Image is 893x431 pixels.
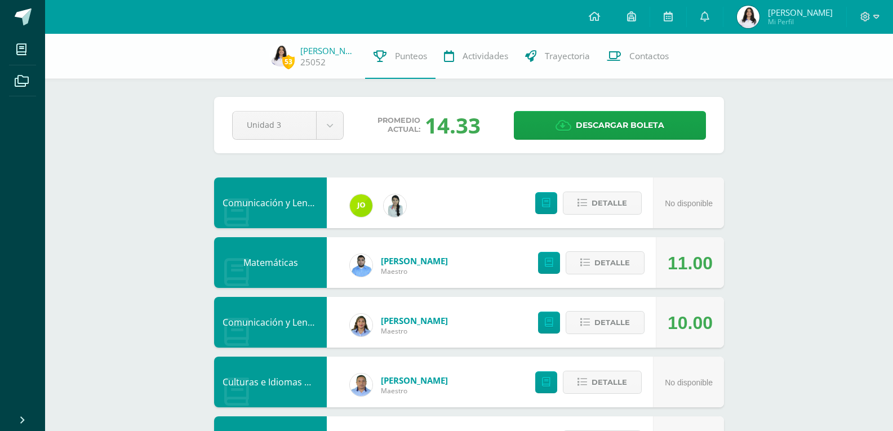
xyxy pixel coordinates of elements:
span: Detalle [594,312,630,333]
span: Unidad 3 [247,112,302,138]
a: [PERSON_NAME] [381,375,448,386]
span: Actividades [463,50,508,62]
span: Promedio actual: [377,116,420,134]
a: Contactos [598,34,677,79]
span: Detalle [592,372,627,393]
span: No disponible [665,378,713,387]
span: 53 [282,55,295,69]
span: Maestro [381,266,448,276]
span: Maestro [381,326,448,336]
div: Culturas e Idiomas Mayas Garífuna o Xinca [214,357,327,407]
span: Descargar boleta [576,112,664,139]
a: Trayectoria [517,34,598,79]
button: Detalle [566,311,645,334]
span: Maestro [381,386,448,396]
div: Matemáticas [214,237,327,288]
div: Comunicación y Lenguaje, Idioma Extranjero [214,177,327,228]
a: Unidad 3 [233,112,343,139]
span: [PERSON_NAME] [768,7,833,18]
span: Detalle [592,193,627,214]
span: Contactos [629,50,669,62]
a: Actividades [436,34,517,79]
div: Comunicación y Lenguaje Idioma Español [214,297,327,348]
span: Detalle [594,252,630,273]
button: Detalle [566,251,645,274]
a: [PERSON_NAME] [300,45,357,56]
img: 54ea75c2c4af8710d6093b43030d56ea.png [350,254,372,277]
button: Detalle [563,371,642,394]
span: Trayectoria [545,50,590,62]
img: a4beccd52d1e2b11f01c6d84d446bfb9.png [737,6,759,28]
div: 11.00 [668,238,713,288]
img: 58211983430390fd978f7a65ba7f1128.png [350,374,372,396]
a: [PERSON_NAME] [381,315,448,326]
button: Detalle [563,192,642,215]
img: 937d777aa527c70189f9fb3facc5f1f6.png [384,194,406,217]
a: Punteos [365,34,436,79]
span: No disponible [665,199,713,208]
a: 25052 [300,56,326,68]
div: 14.33 [425,110,481,140]
span: Punteos [395,50,427,62]
span: Mi Perfil [768,17,833,26]
a: [PERSON_NAME] [381,255,448,266]
img: a4beccd52d1e2b11f01c6d84d446bfb9.png [269,44,292,66]
a: Descargar boleta [514,111,706,140]
div: 10.00 [668,297,713,348]
img: 79eb5cb28572fb7ebe1e28c28929b0fa.png [350,194,372,217]
img: d5f85972cab0d57661bd544f50574cc9.png [350,314,372,336]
